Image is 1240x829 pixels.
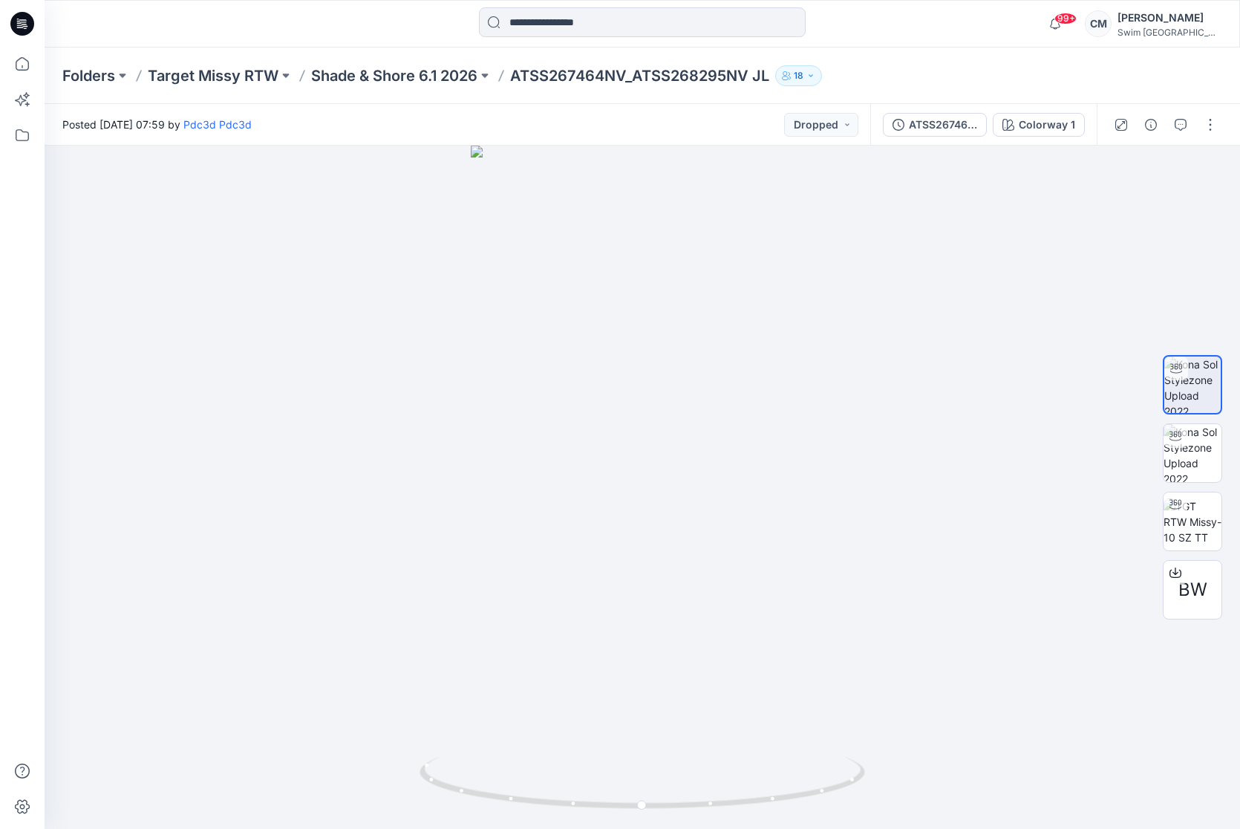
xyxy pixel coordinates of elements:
[1178,576,1207,603] span: BW
[510,65,769,86] p: ATSS267464NV_ATSS268295NV JL
[62,65,115,86] a: Folders
[1164,424,1221,482] img: Kona Sol Stylezone Upload 2022
[183,118,252,131] a: Pdc3d Pdc3d
[775,65,822,86] button: 18
[1164,357,1221,413] img: Kona Sol Stylezone Upload 2022
[1054,13,1077,25] span: 99+
[1019,117,1075,133] div: Colorway 1
[1117,9,1221,27] div: [PERSON_NAME]
[883,113,987,137] button: ATSS267464NV_ATSS268295NV JL
[311,65,477,86] a: Shade & Shore 6.1 2026
[1117,27,1221,38] div: Swim [GEOGRAPHIC_DATA]
[909,117,977,133] div: ATSS267464NV_ATSS268295NV JL
[62,117,252,132] span: Posted [DATE] 07:59 by
[1164,498,1221,545] img: TGT RTW Missy-10 SZ TT
[148,65,278,86] a: Target Missy RTW
[794,68,803,84] p: 18
[993,113,1085,137] button: Colorway 1
[1085,10,1112,37] div: CM
[1139,113,1163,137] button: Details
